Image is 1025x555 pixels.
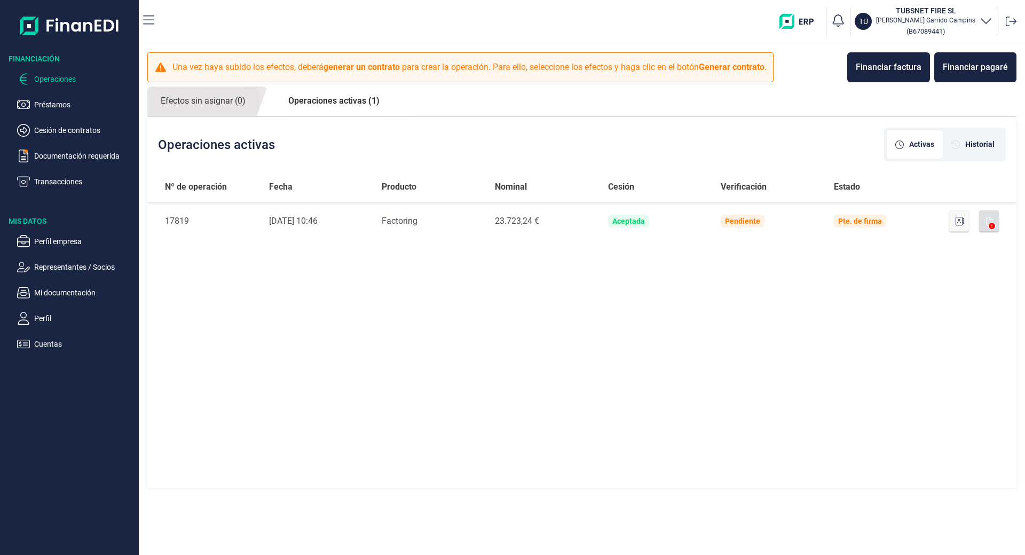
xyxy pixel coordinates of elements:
span: Fecha [269,181,293,193]
small: Copiar cif [906,27,945,35]
button: Cuentas [17,338,135,350]
button: Mi documentación [17,286,135,299]
button: Cesión de contratos [17,124,135,137]
p: Documentación requerida [34,150,135,162]
h3: TUBSNET FIRE SL [876,5,975,16]
div: [object Object] [887,130,943,159]
button: Perfil [17,312,135,325]
p: TU [859,16,868,27]
p: [PERSON_NAME] Garrido Campins [876,16,975,25]
img: Logo de aplicación [20,9,120,43]
p: Cuentas [34,338,135,350]
button: Financiar pagaré [934,52,1016,82]
div: Financiar factura [856,61,921,74]
a: Efectos sin asignar (0) [147,87,259,116]
button: Financiar factura [847,52,930,82]
div: Financiar pagaré [943,61,1008,74]
button: Préstamos [17,98,135,111]
img: erp [779,14,822,29]
div: Factoring [382,215,478,228]
p: Préstamos [34,98,135,111]
p: Operaciones [34,73,135,85]
p: Cesión de contratos [34,124,135,137]
button: Representantes / Socios [17,261,135,273]
span: Historial [965,139,995,150]
div: [DATE] 10:46 [269,215,365,228]
span: Activas [909,139,934,150]
div: 23.723,24 € [495,215,591,228]
div: Pte. de firma [838,217,882,225]
div: 17819 [165,215,252,228]
span: Verificación [721,181,767,193]
b: generar un contrato [324,62,400,72]
p: Perfil empresa [34,235,135,248]
p: Perfil [34,312,135,325]
button: Documentación requerida [17,150,135,162]
span: Nº de operación [165,181,227,193]
div: Aceptada [612,217,645,225]
p: Representantes / Socios [34,261,135,273]
b: Generar contrato [699,62,764,72]
h2: Operaciones activas [158,137,275,152]
p: Transacciones [34,175,135,188]
button: TUTUBSNET FIRE SL[PERSON_NAME] Garrido Campins(B67089441) [855,5,992,37]
span: Nominal [495,181,527,193]
span: Cesión [608,181,634,193]
button: Transacciones [17,175,135,188]
p: Una vez haya subido los efectos, deberá para crear la operación. Para ello, seleccione los efecto... [172,61,767,74]
a: Operaciones activas (1) [275,87,393,115]
span: Producto [382,181,416,193]
span: Estado [834,181,860,193]
button: Perfil empresa [17,235,135,248]
p: Mi documentación [34,286,135,299]
div: [object Object] [943,130,1003,159]
button: Operaciones [17,73,135,85]
div: Pendiente [725,217,760,225]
